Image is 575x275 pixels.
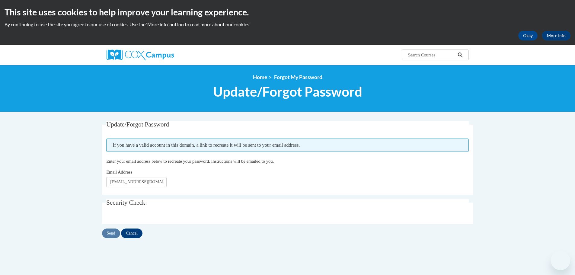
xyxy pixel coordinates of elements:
span: Forgot My Password [274,74,322,80]
span: Security Check: [106,199,147,206]
a: Home [253,74,267,80]
h2: This site uses cookies to help improve your learning experience. [5,6,570,18]
input: Cancel [121,229,142,238]
button: Okay [518,31,538,40]
input: Search Courses [407,51,455,59]
p: By continuing to use the site you agree to our use of cookies. Use the ‘More info’ button to read... [5,21,570,28]
span: Update/Forgot Password [106,121,169,128]
a: More Info [542,31,570,40]
span: Enter your email address below to recreate your password. Instructions will be emailed to you. [106,159,274,164]
input: Email [106,177,167,187]
button: Search [455,51,465,59]
iframe: Button to launch messaging window [551,251,570,270]
span: Update/Forgot Password [213,84,362,100]
a: Cox Campus [107,50,221,60]
span: Email Address [106,170,132,174]
span: If you have a valid account in this domain, a link to recreate it will be sent to your email addr... [106,139,469,152]
img: Cox Campus [107,50,174,60]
